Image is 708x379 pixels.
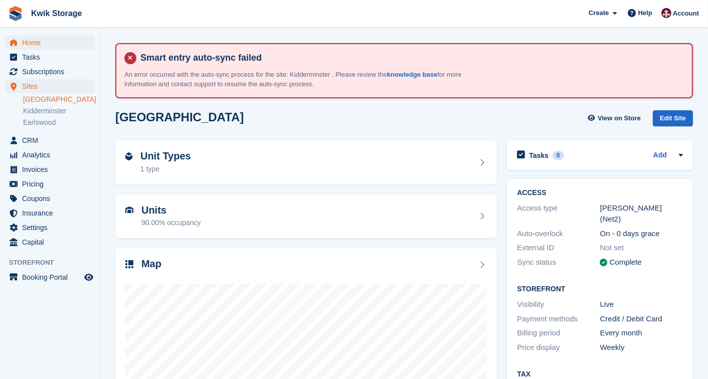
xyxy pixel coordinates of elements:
a: menu [5,36,95,50]
span: Storefront [9,258,100,268]
a: Preview store [83,271,95,283]
div: [PERSON_NAME] (Net2) [600,203,683,225]
img: ellie tragonette [661,8,671,18]
img: map-icn-33ee37083ee616e46c38cad1a60f524a97daa1e2b2c8c0bc3eb3415660979fc1.svg [125,260,133,268]
span: Analytics [22,148,82,162]
span: Settings [22,221,82,235]
div: 90.00% occupancy [141,218,201,228]
div: Billing period [517,327,600,339]
a: menu [5,133,95,147]
div: Weekly [600,342,683,353]
h2: Storefront [517,285,683,293]
h2: [GEOGRAPHIC_DATA] [115,110,244,124]
a: Kidderminster [23,106,95,116]
a: Earlswood [23,118,95,127]
div: Credit / Debit Card [600,313,683,325]
a: knowledge base [387,71,437,78]
a: menu [5,177,95,191]
h2: Unit Types [140,150,191,162]
span: Account [673,9,699,19]
div: Auto-overlock [517,228,600,240]
a: [GEOGRAPHIC_DATA] [23,95,95,104]
a: menu [5,270,95,284]
div: Complete [610,257,642,268]
div: On - 0 days grace [600,228,683,240]
span: Invoices [22,162,82,176]
span: Insurance [22,206,82,220]
span: Tasks [22,50,82,64]
a: menu [5,206,95,220]
h2: Tax [517,370,683,378]
img: unit-icn-7be61d7bf1b0ce9d3e12c5938cc71ed9869f7b940bace4675aadf7bd6d80202e.svg [125,207,133,214]
h2: Map [141,258,161,270]
h4: Smart entry auto-sync failed [136,52,684,64]
a: menu [5,148,95,162]
a: Unit Types 1 type [115,140,497,184]
span: Sites [22,79,82,93]
img: stora-icon-8386f47178a22dfd0bd8f6a31ec36ba5ce8667c1dd55bd0f319d3a0aa187defe.svg [8,6,23,21]
span: Booking Portal [22,270,82,284]
h2: Tasks [529,151,549,160]
span: Home [22,36,82,50]
div: Price display [517,342,600,353]
span: Capital [22,235,82,249]
div: Visibility [517,299,600,310]
div: External ID [517,242,600,254]
span: Pricing [22,177,82,191]
div: Edit Site [653,110,693,127]
p: An error occurred with the auto-sync process for the site: Kidderminster . Please review the for ... [124,70,475,89]
h2: Units [141,205,201,216]
div: Every month [600,327,683,339]
a: menu [5,79,95,93]
img: unit-type-icn-2b2737a686de81e16bb02015468b77c625bbabd49415b5ef34ead5e3b44a266d.svg [125,152,132,160]
div: 1 type [140,164,191,174]
h2: ACCESS [517,189,683,197]
div: Payment methods [517,313,600,325]
a: Units 90.00% occupancy [115,195,497,239]
span: Create [589,8,609,18]
a: menu [5,65,95,79]
div: Sync status [517,257,600,268]
a: menu [5,192,95,206]
span: View on Store [598,113,641,123]
a: menu [5,235,95,249]
div: Access type [517,203,600,225]
span: Coupons [22,192,82,206]
span: Subscriptions [22,65,82,79]
div: Not set [600,242,683,254]
a: menu [5,221,95,235]
span: CRM [22,133,82,147]
a: menu [5,162,95,176]
a: Add [653,150,667,161]
div: Live [600,299,683,310]
span: Help [638,8,652,18]
div: 0 [553,151,564,160]
a: Kwik Storage [27,5,86,22]
a: menu [5,50,95,64]
a: Edit Site [653,110,693,131]
a: View on Store [586,110,645,127]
